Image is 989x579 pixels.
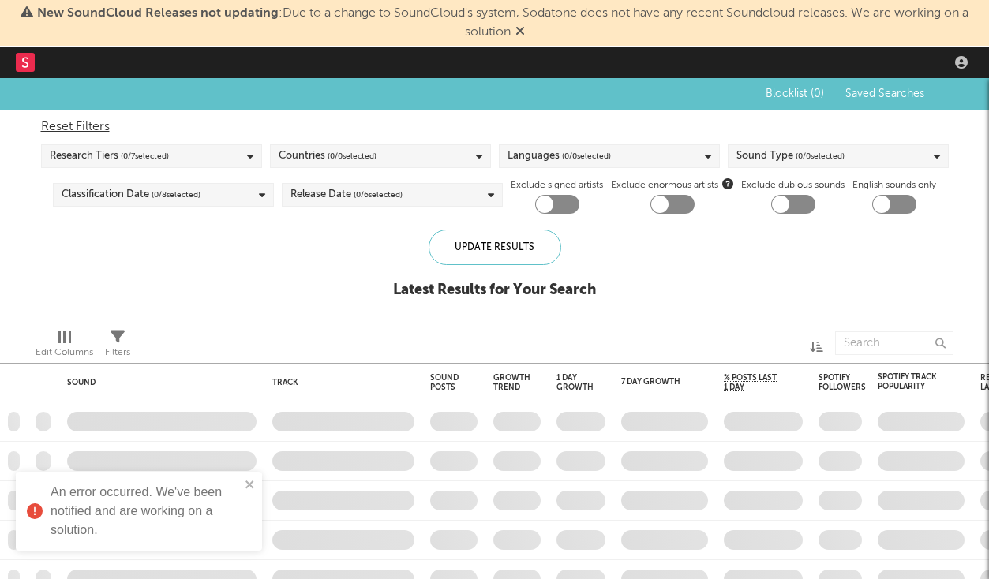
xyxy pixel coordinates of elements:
[845,88,927,99] span: Saved Searches
[105,323,130,369] div: Filters
[37,7,968,39] span: : Due to a change to SoundCloud's system, Sodatone does not have any recent Soundcloud releases. ...
[279,147,376,166] div: Countries
[429,230,561,265] div: Update Results
[272,378,406,387] div: Track
[62,185,200,204] div: Classification Date
[621,377,684,387] div: 7 Day Growth
[36,323,93,369] div: Edit Columns
[508,147,611,166] div: Languages
[41,118,949,136] div: Reset Filters
[290,185,403,204] div: Release Date
[722,176,733,191] button: Exclude enormous artists
[811,88,824,99] span: ( 0 )
[430,373,459,392] div: Sound Posts
[51,483,240,540] div: An error occurred. We've been notified and are working on a solution.
[796,147,845,166] span: ( 0 / 0 selected)
[121,147,169,166] span: ( 0 / 7 selected)
[852,176,936,195] label: English sounds only
[556,373,594,392] div: 1 Day Growth
[493,373,533,392] div: Growth Trend
[515,26,525,39] span: Dismiss
[37,7,279,20] span: New SoundCloud Releases not updating
[878,372,941,391] div: Spotify Track Popularity
[50,147,169,166] div: Research Tiers
[835,331,953,355] input: Search...
[328,147,376,166] span: ( 0 / 0 selected)
[766,88,824,99] span: Blocklist
[841,88,927,100] button: Saved Searches
[354,185,403,204] span: ( 0 / 6 selected)
[152,185,200,204] span: ( 0 / 8 selected)
[736,147,845,166] div: Sound Type
[67,378,249,387] div: Sound
[105,343,130,362] div: Filters
[819,373,866,392] div: Spotify Followers
[36,343,93,362] div: Edit Columns
[393,281,596,300] div: Latest Results for Your Search
[611,176,733,195] span: Exclude enormous artists
[741,176,845,195] label: Exclude dubious sounds
[511,176,603,195] label: Exclude signed artists
[562,147,611,166] span: ( 0 / 0 selected)
[245,478,256,493] button: close
[724,373,779,392] span: % Posts Last 1 Day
